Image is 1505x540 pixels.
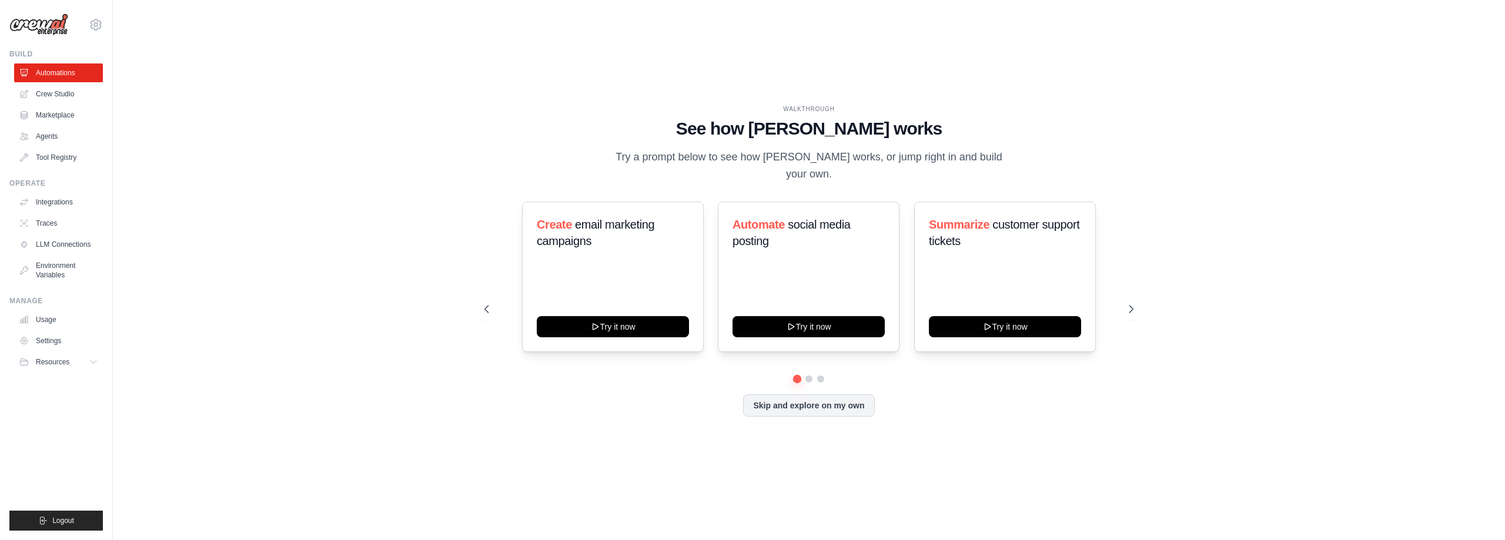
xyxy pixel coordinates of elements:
[537,316,689,337] button: Try it now
[14,256,103,284] a: Environment Variables
[14,193,103,212] a: Integrations
[929,218,1079,247] span: customer support tickets
[14,106,103,125] a: Marketplace
[9,49,103,59] div: Build
[14,63,103,82] a: Automations
[14,353,103,371] button: Resources
[743,394,874,417] button: Skip and explore on my own
[611,149,1006,183] p: Try a prompt below to see how [PERSON_NAME] works, or jump right in and build your own.
[733,218,851,247] span: social media posting
[9,511,103,531] button: Logout
[537,218,654,247] span: email marketing campaigns
[9,179,103,188] div: Operate
[537,218,572,231] span: Create
[9,14,68,36] img: Logo
[484,105,1133,113] div: WALKTHROUGH
[14,310,103,329] a: Usage
[14,127,103,146] a: Agents
[929,218,989,231] span: Summarize
[733,316,885,337] button: Try it now
[14,214,103,233] a: Traces
[733,218,785,231] span: Automate
[484,118,1133,139] h1: See how [PERSON_NAME] works
[14,235,103,254] a: LLM Connections
[929,316,1081,337] button: Try it now
[14,148,103,167] a: Tool Registry
[14,85,103,103] a: Crew Studio
[9,296,103,306] div: Manage
[52,516,74,525] span: Logout
[36,357,69,367] span: Resources
[14,331,103,350] a: Settings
